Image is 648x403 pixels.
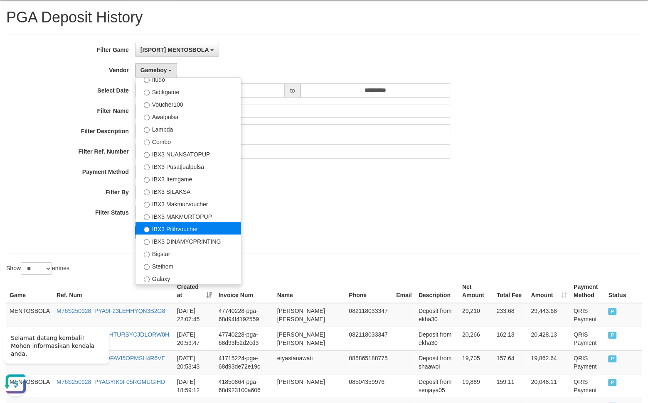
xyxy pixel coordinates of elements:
[144,177,150,183] input: IBX3 Itemgame
[136,185,241,197] label: IBX3 SILAKSA
[459,279,493,303] th: Net Amount
[6,303,53,327] td: MENTOSBOLA
[527,279,570,303] th: Amount: activate to sort column ascending
[136,259,241,272] label: Steihom
[136,234,241,247] label: IBX3 DINAMYCPRINTING
[570,279,605,303] th: Payment Method
[345,279,393,303] th: Phone
[570,303,605,327] td: QRIS Payment
[608,332,616,339] span: PAID
[527,374,570,398] td: 20,048.11
[174,303,215,327] td: [DATE] 22:07:45
[493,327,528,350] td: 162.13
[144,115,150,120] input: Awalpulsa
[345,374,393,398] td: 08504359976
[415,374,459,398] td: Deposit from senjaya05
[608,308,616,315] span: PAID
[136,110,241,122] label: Awalpulsa
[136,222,241,234] label: IBX3 Pilihvoucher
[144,127,150,133] input: Lambda
[345,350,393,374] td: 085865188775
[608,379,616,386] span: PAID
[144,139,150,145] input: Combo
[570,350,605,374] td: QRIS Payment
[274,303,346,327] td: [PERSON_NAME] [PERSON_NAME]
[215,327,274,350] td: 47740228-pga-68d93f52d2cd3
[144,152,150,158] input: IBX3 NUANSATOPUP
[140,46,209,53] span: [ISPORT] MENTOSBOLA
[415,350,459,374] td: Deposit from shaawoi
[274,350,346,374] td: etyastanawati
[345,327,393,350] td: 082118033347
[136,135,241,147] label: Combo
[274,327,346,350] td: [PERSON_NAME] [PERSON_NAME]
[144,102,150,108] input: Voucher100
[21,262,52,275] select: Showentries
[144,189,150,195] input: IBX3 SILAKSA
[136,73,241,85] label: Itudo
[415,279,459,303] th: Description
[136,160,241,172] label: IBX3 Pusatjualpulsa
[174,374,215,398] td: [DATE] 18:59:12
[527,327,570,350] td: 20,428.13
[144,227,150,232] input: IBX3 Pilihvoucher
[144,239,150,245] input: IBX3 DINAMYCPRINTING
[415,303,459,327] td: Deposit from ekha30
[136,147,241,160] label: IBX3 NUANSATOPUP
[215,350,274,374] td: 41715224-pga-68d93de72e19c
[605,279,642,303] th: Status
[135,43,219,57] button: [ISPORT] MENTOSBOLA
[174,327,215,350] td: [DATE] 20:59:47
[136,98,241,110] label: Voucher100
[285,83,301,98] span: to
[215,303,274,327] td: 47740228-pga-68d94f4192559
[527,303,570,327] td: 29,443.68
[570,327,605,350] td: QRIS Payment
[459,303,493,327] td: 29,210
[144,214,150,220] input: IBX3 MAKMURTOPUP
[136,85,241,98] label: Sidikgame
[459,327,493,350] td: 20,266
[136,122,241,135] label: Lambda
[274,279,346,303] th: Name
[144,77,150,83] input: Itudo
[493,350,528,374] td: 157.64
[140,67,167,73] span: Gameboy
[136,272,241,284] label: Galaxy
[53,279,174,303] th: Ref. Num
[415,327,459,350] td: Deposit from ekha30
[6,279,53,303] th: Game
[493,303,528,327] td: 233.68
[493,374,528,398] td: 159.11
[6,262,69,275] label: Show entries
[459,374,493,398] td: 19,889
[174,279,215,303] th: Created at: activate to sort column ascending
[393,279,415,303] th: Email
[459,350,493,374] td: 19,705
[215,279,274,303] th: Invoice Num
[144,276,150,282] input: Galaxy
[570,374,605,398] td: QRIS Payment
[174,350,215,374] td: [DATE] 20:53:43
[144,90,150,95] input: Sidikgame
[345,303,393,327] td: 082118033347
[527,350,570,374] td: 19,862.64
[136,172,241,185] label: IBX3 Itemgame
[11,13,94,35] span: Selamat datang kembali! Mohon informasikan kendala anda.
[144,264,150,270] input: Steihom
[136,197,241,210] label: IBX3 Makmurvoucher
[6,9,642,26] h1: PGA Deposit History
[493,279,528,303] th: Total Fee
[144,202,150,208] input: IBX3 Makmurvoucher
[144,164,150,170] input: IBX3 Pusatjualpulsa
[215,374,274,398] td: 41850864-pga-68d923100a606
[144,252,150,257] input: Bigstar
[57,308,165,314] a: M76S250928_PYA9F23LEHHYQN3B2G8
[135,63,177,77] button: Gameboy
[274,374,346,398] td: [PERSON_NAME]
[608,355,616,362] span: PAID
[3,50,28,75] button: Open LiveChat chat widget
[136,210,241,222] label: IBX3 MAKMURTOPUP
[136,247,241,259] label: Bigstar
